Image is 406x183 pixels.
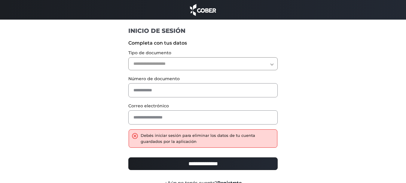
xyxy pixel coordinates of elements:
[128,39,278,47] label: Completa con tus datos
[141,133,274,144] div: Debés iniciar sesión para eliminar los datos de tu cuenta guardados por la aplicación
[128,76,278,82] label: Número de documento
[128,27,278,35] h1: INICIO DE SESIÓN
[128,50,278,56] label: Tipo de documento
[128,103,278,109] label: Correo electrónico
[188,3,218,17] img: cober_marca.png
